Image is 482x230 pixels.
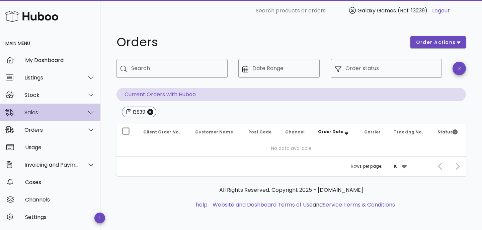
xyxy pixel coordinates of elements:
span: Client Order No. [143,129,180,135]
span: Carrier [364,129,381,135]
span: Galaxy Games [357,7,396,14]
p: Current Orders with Huboo [116,88,466,101]
th: Post Code [243,124,280,140]
span: order actions [416,39,456,46]
span: Channel [285,129,305,135]
div: 13839 [131,109,145,115]
div: Listings [24,74,79,81]
th: Order Date: Sorted descending. Activate to remove sorting. [313,124,359,140]
a: Service Terms & Conditions [323,201,395,209]
button: order actions [410,36,466,48]
th: Customer Name [190,124,243,140]
div: Cases [25,179,95,185]
th: Carrier [359,124,388,140]
a: help [196,201,208,209]
a: Logout [432,7,450,15]
div: Stock [24,92,79,98]
div: Rows per page: [351,157,408,176]
div: Channels [25,196,95,203]
th: Client Order No. [138,124,190,140]
div: – [421,163,424,169]
div: 10 [394,163,398,169]
p: All Rights Reserved. Copyright 2025 - [DOMAIN_NAME] [122,186,461,194]
li: and [210,201,395,209]
th: Status [432,124,466,140]
div: My Dashboard [25,57,95,63]
th: Channel [280,124,313,140]
span: Tracking No. [394,129,423,135]
div: Sales [24,109,79,116]
a: Website and Dashboard Terms of Use [213,201,313,209]
span: Post Code [248,129,271,135]
td: No data available [116,140,466,156]
span: Customer Name [195,129,233,135]
img: Huboo Logo [5,9,58,23]
div: Settings [25,214,95,220]
div: Invoicing and Payments [24,162,79,168]
div: 10Rows per page: [394,161,408,172]
button: Close [147,109,153,115]
th: Tracking No. [388,124,432,140]
span: Order Date [318,129,343,134]
div: Usage [25,144,95,151]
div: Orders [24,127,79,133]
h1: Orders [116,36,402,48]
span: Status [437,129,458,135]
span: (Ref: 13239) [398,7,427,14]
